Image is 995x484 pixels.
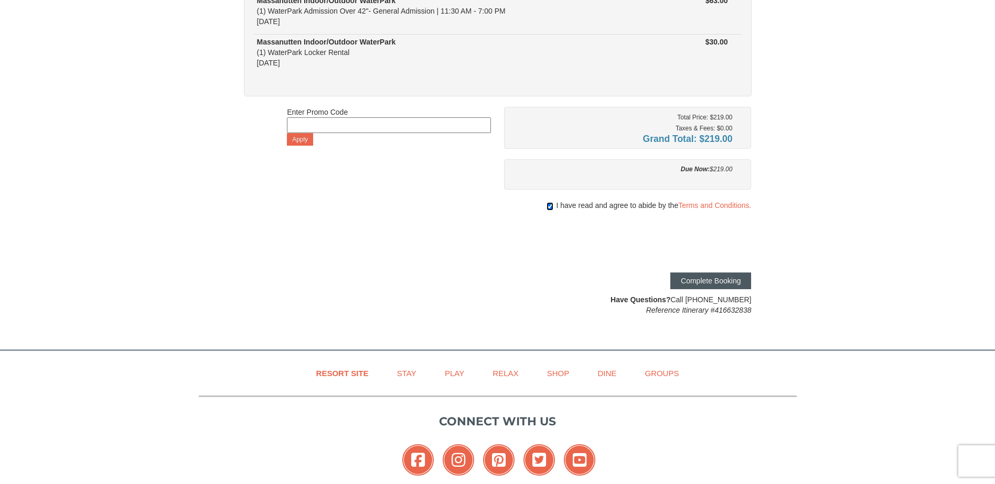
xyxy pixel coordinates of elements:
a: Play [432,361,477,385]
small: Total Price: $219.00 [677,114,732,121]
a: Dine [584,361,629,385]
a: Stay [384,361,430,385]
div: Call [PHONE_NUMBER] [504,294,752,315]
button: Apply [287,133,313,146]
strong: $30.00 [705,38,728,46]
button: Complete Booking [670,272,751,289]
a: Shop [534,361,583,385]
small: Taxes & Fees: $0.00 [676,125,732,132]
strong: Massanutten Indoor/Outdoor WaterPark [257,38,396,46]
p: Connect with us [199,413,797,430]
span: I have read and agree to abide by the [556,200,751,211]
a: Terms and Conditions. [678,201,751,210]
iframe: reCAPTCHA [592,221,751,262]
a: Groups [632,361,692,385]
h4: Grand Total: $219.00 [512,134,733,144]
a: Relax [479,361,531,385]
div: Enter Promo Code [287,107,491,146]
strong: Have Questions? [611,295,670,304]
div: (1) WaterPark Locker Rental [DATE] [257,37,624,68]
strong: Due Now: [681,166,710,173]
a: Resort Site [303,361,382,385]
div: $219.00 [512,164,733,174]
em: Reference Itinerary #416632838 [646,306,752,314]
